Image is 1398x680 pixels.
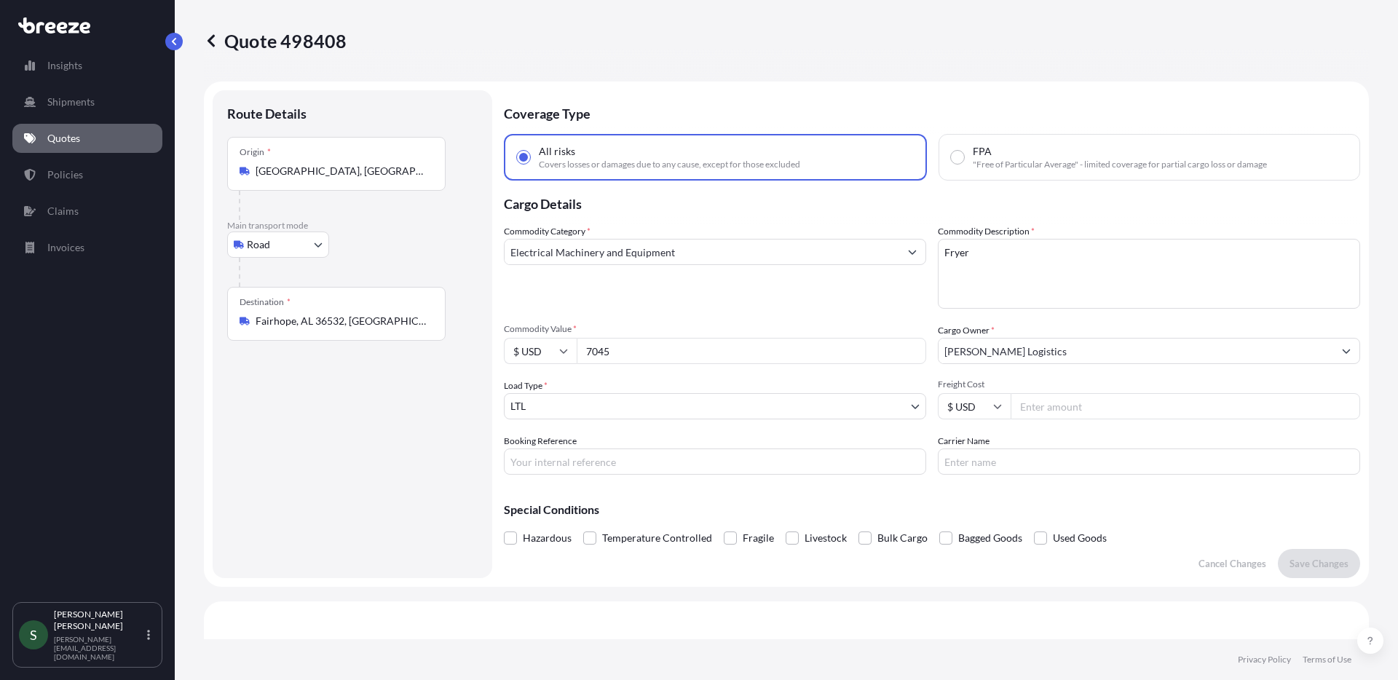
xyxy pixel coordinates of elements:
[577,338,926,364] input: Type amount
[504,393,926,419] button: LTL
[504,379,548,393] span: Load Type
[54,609,144,632] p: [PERSON_NAME] [PERSON_NAME]
[240,296,291,308] div: Destination
[938,434,990,448] label: Carrier Name
[877,527,928,549] span: Bulk Cargo
[12,197,162,226] a: Claims
[1290,556,1348,571] p: Save Changes
[204,29,347,52] p: Quote 498408
[1187,549,1278,578] button: Cancel Changes
[517,151,530,164] input: All risksCovers losses or damages due to any cause, except for those excluded
[951,151,964,164] input: FPA"Free of Particular Average" - limited coverage for partial cargo loss or damage
[958,527,1022,549] span: Bagged Goods
[256,164,427,178] input: Origin
[510,399,526,414] span: LTL
[12,233,162,262] a: Invoices
[227,232,329,258] button: Select transport
[539,144,575,159] span: All risks
[47,95,95,109] p: Shipments
[256,314,427,328] input: Destination
[1053,527,1107,549] span: Used Goods
[938,379,1360,390] span: Freight Cost
[938,448,1360,475] input: Enter name
[504,323,926,335] span: Commodity Value
[523,527,572,549] span: Hazardous
[973,159,1267,170] span: "Free of Particular Average" - limited coverage for partial cargo loss or damage
[743,527,774,549] span: Fragile
[47,167,83,182] p: Policies
[938,224,1035,239] label: Commodity Description
[30,628,37,642] span: S
[505,239,899,265] input: Select a commodity type
[240,146,271,158] div: Origin
[47,240,84,255] p: Invoices
[504,448,926,475] input: Your internal reference
[539,159,800,170] span: Covers losses or damages due to any cause, except for those excluded
[47,204,79,218] p: Claims
[938,239,1360,309] textarea: Fryer
[504,224,591,239] label: Commodity Category
[1011,393,1360,419] input: Enter amount
[899,239,925,265] button: Show suggestions
[504,181,1360,224] p: Cargo Details
[12,51,162,80] a: Insights
[12,160,162,189] a: Policies
[1333,338,1359,364] button: Show suggestions
[1238,654,1291,665] a: Privacy Policy
[227,220,478,232] p: Main transport mode
[504,504,1360,515] p: Special Conditions
[504,434,577,448] label: Booking Reference
[12,87,162,116] a: Shipments
[47,131,80,146] p: Quotes
[227,105,307,122] p: Route Details
[805,527,847,549] span: Livestock
[12,124,162,153] a: Quotes
[47,58,82,73] p: Insights
[54,635,144,661] p: [PERSON_NAME][EMAIL_ADDRESS][DOMAIN_NAME]
[939,338,1333,364] input: Full name
[602,527,712,549] span: Temperature Controlled
[1198,556,1266,571] p: Cancel Changes
[973,144,992,159] span: FPA
[504,90,1360,134] p: Coverage Type
[1303,654,1351,665] a: Terms of Use
[938,323,995,338] label: Cargo Owner
[1278,549,1360,578] button: Save Changes
[247,237,270,252] span: Road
